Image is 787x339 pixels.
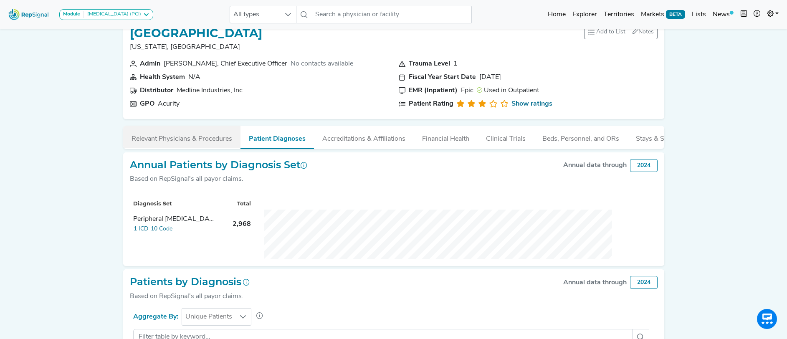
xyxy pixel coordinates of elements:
[478,126,534,148] button: Clinical Trials
[479,72,501,82] div: [DATE]
[409,59,450,69] div: Trauma Level
[409,86,458,96] div: EMR (Inpatient)
[233,221,251,228] span: 2,968
[628,126,693,148] button: Stays & Services
[133,224,173,234] button: 1 ICD-10 Code
[230,6,280,23] span: All types
[63,12,80,17] strong: Module
[130,26,262,40] h1: [GEOGRAPHIC_DATA]
[140,99,154,109] div: GPO
[130,159,307,171] h2: Annual Patients by Diagnosis Set
[453,59,458,69] div: 1
[534,126,628,148] button: Beds, Personnel, and ORs
[188,72,200,82] div: N/A
[630,159,658,172] div: 2024
[629,25,658,39] button: Notes
[511,99,552,109] a: Show ratings
[638,6,688,23] a: MarketsBETA
[600,6,638,23] a: Territories
[177,86,244,96] div: Medline Industries, Inc.
[164,59,287,69] div: Robert I. Grossman, Chief Executive Officer
[130,174,307,184] div: Based on RepSignal's all payor claims.
[544,6,569,23] a: Home
[414,126,478,148] button: Financial Health
[737,6,750,23] button: Intel Book
[240,126,314,149] button: Patient Diagnoses
[312,6,471,23] input: Search a physician or facility
[84,11,141,18] div: [MEDICAL_DATA] (PCI)
[59,9,153,20] button: Module[MEDICAL_DATA] (PCI)
[569,6,600,23] a: Explorer
[182,309,235,325] span: Unique Patients
[130,291,250,301] div: Based on RepSignal's all payor claims.
[409,72,476,82] div: Fiscal Year Start Date
[227,197,254,210] th: Total
[123,126,240,148] button: Relevant Physicians & Procedures
[596,28,625,36] span: Add to List
[409,99,453,109] div: Patient Rating
[130,197,227,210] th: Diagnosis Set
[158,99,180,109] div: Acurity
[709,6,737,23] a: News
[461,86,473,96] div: Epic
[291,59,353,69] div: No contacts available
[563,278,627,288] div: Annual data through
[130,276,250,288] h2: Patients by Diagnosis
[666,10,685,18] span: BETA
[584,25,658,39] div: toolbar
[638,29,654,35] span: Notes
[140,86,173,96] div: Distributor
[130,42,262,52] p: [US_STATE], [GEOGRAPHIC_DATA]
[688,6,709,23] a: Lists
[133,214,217,224] div: Peripheral Atherosclerosis
[140,72,185,82] div: Health System
[563,160,627,170] div: Annual data through
[140,59,160,69] div: Admin
[164,59,287,69] div: [PERSON_NAME], Chief Executive Officer
[584,25,629,39] button: Add to List
[314,126,414,148] button: Accreditations & Affiliations
[477,86,539,96] div: Used in Outpatient
[133,314,178,320] strong: Aggregate By:
[630,276,658,289] div: 2024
